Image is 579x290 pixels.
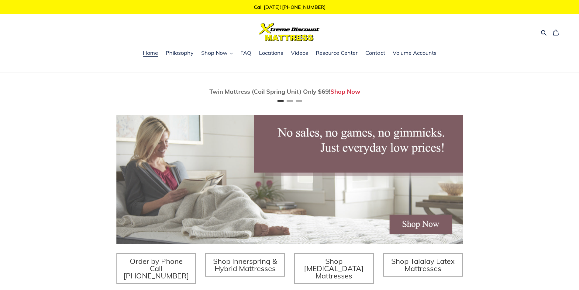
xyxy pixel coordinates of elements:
a: Home [140,49,161,58]
button: Page 1 [277,100,284,102]
span: Home [143,49,158,57]
a: Contact [362,49,388,58]
span: Twin Mattress (Coil Spring Unit) Only $69! [209,88,330,95]
button: Shop Now [198,49,236,58]
span: Shop Now [201,49,228,57]
a: Shop [MEDICAL_DATA] Mattresses [294,253,374,284]
span: FAQ [240,49,251,57]
img: herobannermay2022-1652879215306_1200x.jpg [116,115,463,244]
a: Order by Phone Call [PHONE_NUMBER] [116,253,196,284]
button: Page 2 [287,100,293,102]
button: Page 3 [296,100,302,102]
span: Philosophy [166,49,194,57]
span: Locations [259,49,283,57]
img: Xtreme Discount Mattress [259,23,320,41]
span: Videos [291,49,308,57]
a: Shop Innerspring & Hybrid Mattresses [205,253,285,277]
a: Resource Center [313,49,361,58]
span: Resource Center [316,49,358,57]
a: FAQ [237,49,254,58]
span: Shop [MEDICAL_DATA] Mattresses [304,257,364,280]
span: Volume Accounts [393,49,436,57]
a: Philosophy [163,49,197,58]
span: Order by Phone Call [PHONE_NUMBER] [123,257,189,280]
span: Shop Talalay Latex Mattresses [391,257,455,273]
a: Videos [288,49,311,58]
a: Shop Talalay Latex Mattresses [383,253,463,277]
span: Shop Innerspring & Hybrid Mattresses [213,257,277,273]
a: Volume Accounts [390,49,439,58]
a: Locations [256,49,286,58]
a: Shop Now [330,88,360,95]
span: Contact [365,49,385,57]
